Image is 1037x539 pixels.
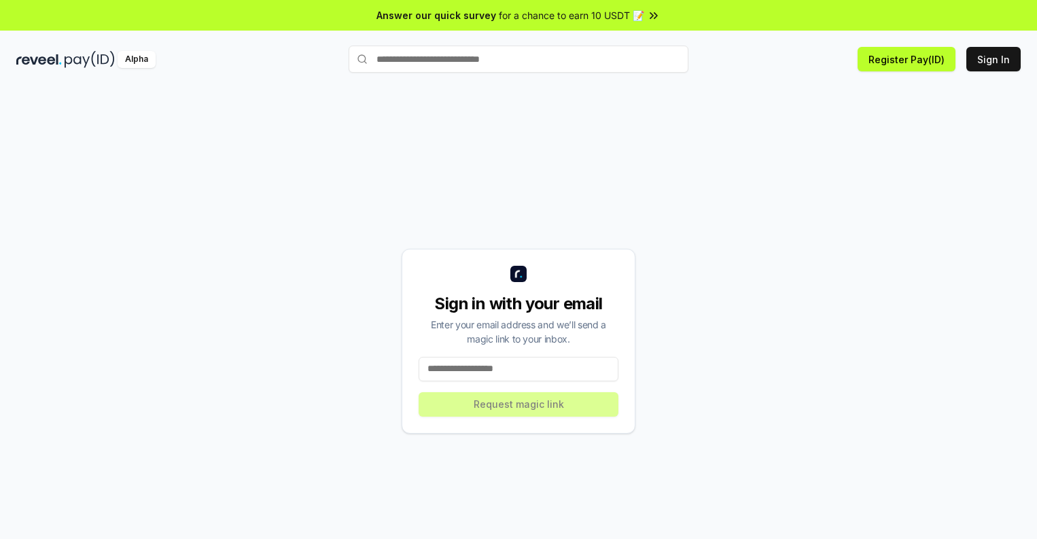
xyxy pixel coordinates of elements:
span: Answer our quick survey [376,8,496,22]
div: Enter your email address and we’ll send a magic link to your inbox. [419,317,618,346]
div: Alpha [118,51,156,68]
span: for a chance to earn 10 USDT 📝 [499,8,644,22]
button: Sign In [966,47,1021,71]
img: pay_id [65,51,115,68]
button: Register Pay(ID) [858,47,955,71]
div: Sign in with your email [419,293,618,315]
img: logo_small [510,266,527,282]
img: reveel_dark [16,51,62,68]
